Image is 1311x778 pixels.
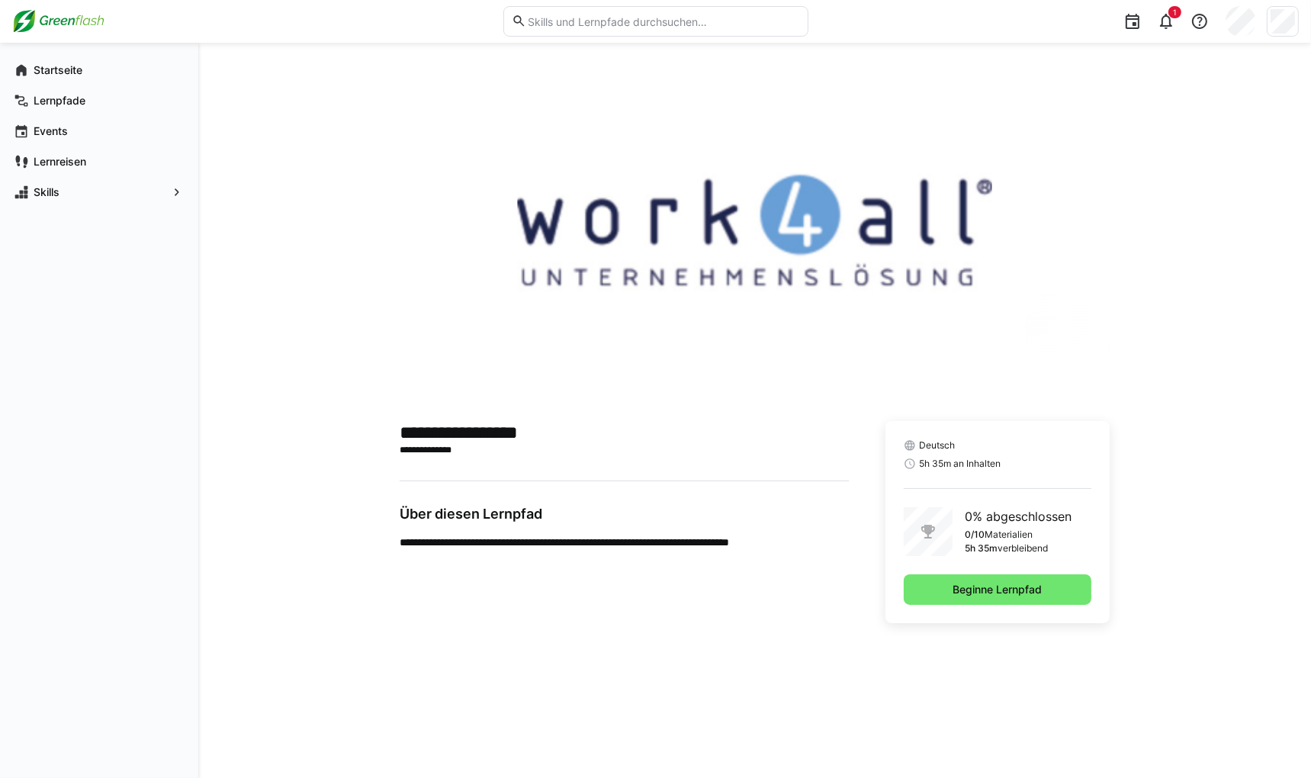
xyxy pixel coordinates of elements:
[400,506,849,522] h3: Über diesen Lernpfad
[1173,8,1177,17] span: 1
[965,542,998,555] p: 5h 35m
[965,529,985,541] p: 0/10
[950,582,1044,597] span: Beginne Lernpfad
[904,574,1091,605] button: Beginne Lernpfad
[919,458,1001,470] span: 5h 35m an Inhalten
[919,439,955,452] span: Deutsch
[965,507,1072,526] p: 0% abgeschlossen
[526,14,799,28] input: Skills und Lernpfade durchsuchen…
[985,529,1033,541] p: Materialien
[998,542,1048,555] p: verbleibend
